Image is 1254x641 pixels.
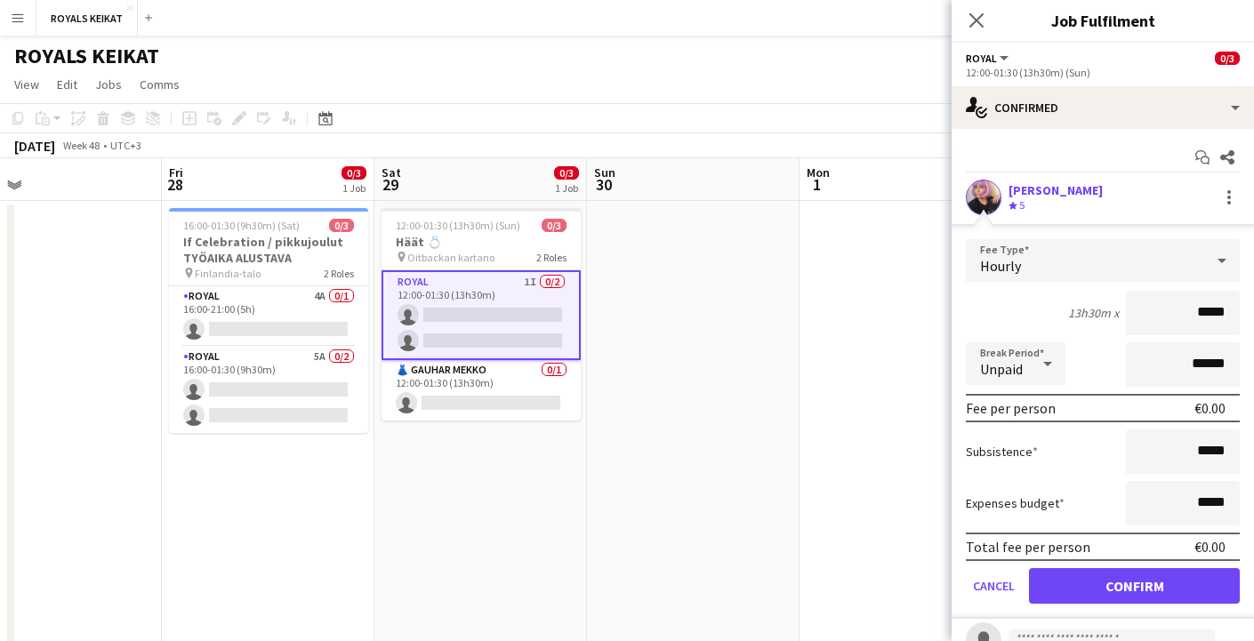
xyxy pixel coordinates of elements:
[166,174,183,195] span: 28
[133,73,187,96] a: Comms
[966,52,1011,65] button: Royal
[382,208,581,421] app-job-card: 12:00-01:30 (13h30m) (Sun)0/3Häät 💍 Oitbackan kartano2 RolesRoyal1I0/212:00-01:30 (13h30m) 👗 Gauh...
[169,164,183,180] span: Fri
[36,1,138,36] button: ROYALS KEIKAT
[1194,538,1226,556] div: €0.00
[342,166,366,180] span: 0/3
[140,76,180,92] span: Comms
[329,219,354,232] span: 0/3
[536,251,567,264] span: 2 Roles
[183,219,300,232] span: 16:00-01:30 (9h30m) (Sat)
[382,360,581,421] app-card-role: 👗 Gauhar mekko0/112:00-01:30 (13h30m)
[966,444,1038,460] label: Subsistence
[807,164,830,180] span: Mon
[542,219,567,232] span: 0/3
[396,219,520,232] span: 12:00-01:30 (13h30m) (Sun)
[14,76,39,92] span: View
[110,139,141,152] div: UTC+3
[555,181,578,195] div: 1 Job
[952,86,1254,129] div: Confirmed
[57,76,77,92] span: Edit
[966,66,1240,79] div: 12:00-01:30 (13h30m) (Sun)
[591,174,615,195] span: 30
[195,267,261,280] span: Finlandia-talo
[14,137,55,155] div: [DATE]
[966,399,1056,417] div: Fee per person
[169,347,368,433] app-card-role: Royal5A0/216:00-01:30 (9h30m)
[59,139,103,152] span: Week 48
[1009,182,1103,198] div: [PERSON_NAME]
[966,568,1022,604] button: Cancel
[966,538,1090,556] div: Total fee per person
[88,73,129,96] a: Jobs
[554,166,579,180] span: 0/3
[1019,198,1025,212] span: 5
[382,270,581,360] app-card-role: Royal1I0/212:00-01:30 (13h30m)
[1029,568,1240,604] button: Confirm
[966,495,1065,511] label: Expenses budget
[966,52,997,65] span: Royal
[342,181,366,195] div: 1 Job
[952,9,1254,32] h3: Job Fulfilment
[169,208,368,433] app-job-card: 16:00-01:30 (9h30m) (Sat)0/3If Celebration / pikkujoulut TYÖAIKA ALUSTAVA Finlandia-talo2 RolesRo...
[14,43,159,69] h1: ROYALS KEIKAT
[50,73,84,96] a: Edit
[980,257,1021,275] span: Hourly
[7,73,46,96] a: View
[95,76,122,92] span: Jobs
[1215,52,1240,65] span: 0/3
[1194,399,1226,417] div: €0.00
[382,164,401,180] span: Sat
[382,234,581,250] h3: Häät 💍
[324,267,354,280] span: 2 Roles
[379,174,401,195] span: 29
[1068,305,1119,321] div: 13h30m x
[169,286,368,347] app-card-role: Royal4A0/116:00-21:00 (5h)
[804,174,830,195] span: 1
[594,164,615,180] span: Sun
[980,360,1023,378] span: Unpaid
[169,234,368,266] h3: If Celebration / pikkujoulut TYÖAIKA ALUSTAVA
[407,251,494,264] span: Oitbackan kartano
